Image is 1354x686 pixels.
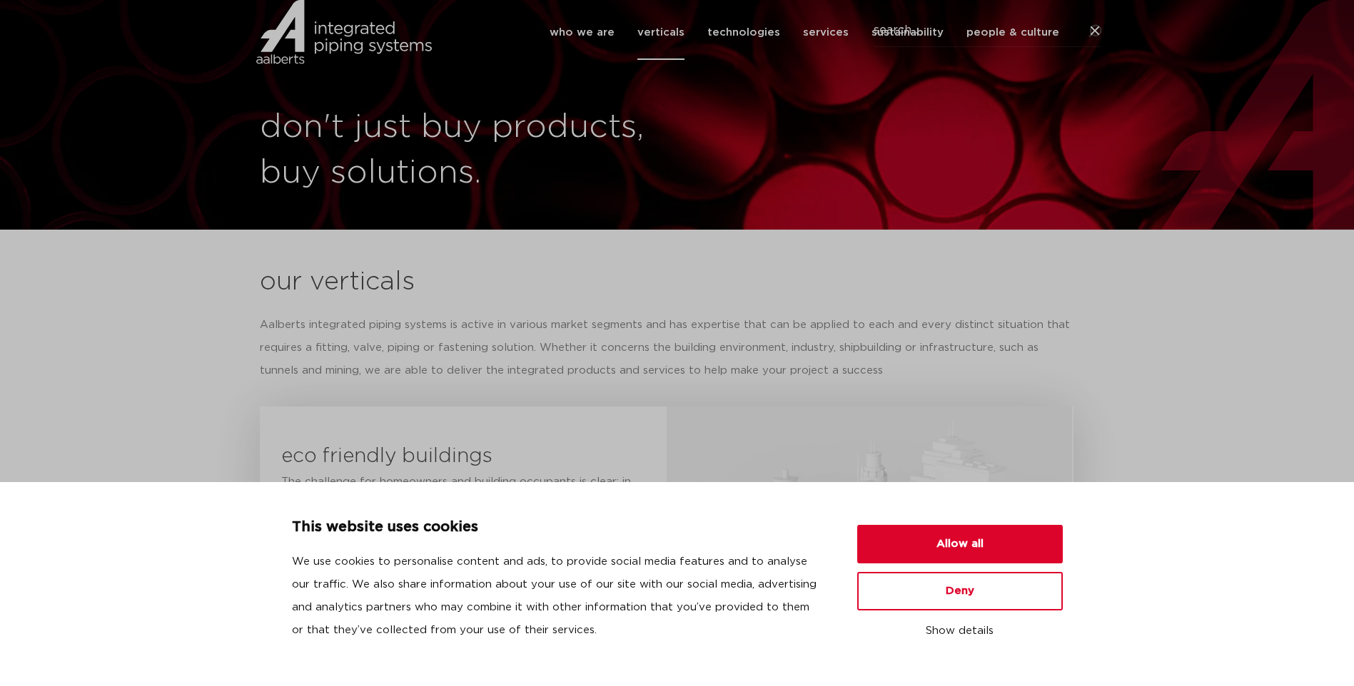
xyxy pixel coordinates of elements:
[857,572,1063,610] button: Deny
[871,5,944,60] a: sustainability
[637,5,684,60] a: verticals
[281,471,645,562] p: The challenge for homeowners and building occupants is clear: in order to achieve energy efficien...
[260,105,670,196] h1: don't just buy products, buy solutions.
[550,5,615,60] a: who we are
[803,5,849,60] a: services
[857,619,1063,643] button: Show details
[966,5,1059,60] a: people & culture
[550,5,1059,60] nav: Menu
[857,525,1063,563] button: Allow all
[707,5,780,60] a: technologies
[260,265,1074,300] h2: our verticals
[292,551,823,642] p: We use cookies to personalise content and ads, to provide social media features and to analyse ou...
[292,516,823,539] p: This website uses cookies
[281,442,492,471] h3: eco friendly buildings
[260,314,1074,382] p: Aalberts integrated piping systems is active in various market segments and has expertise that ca...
